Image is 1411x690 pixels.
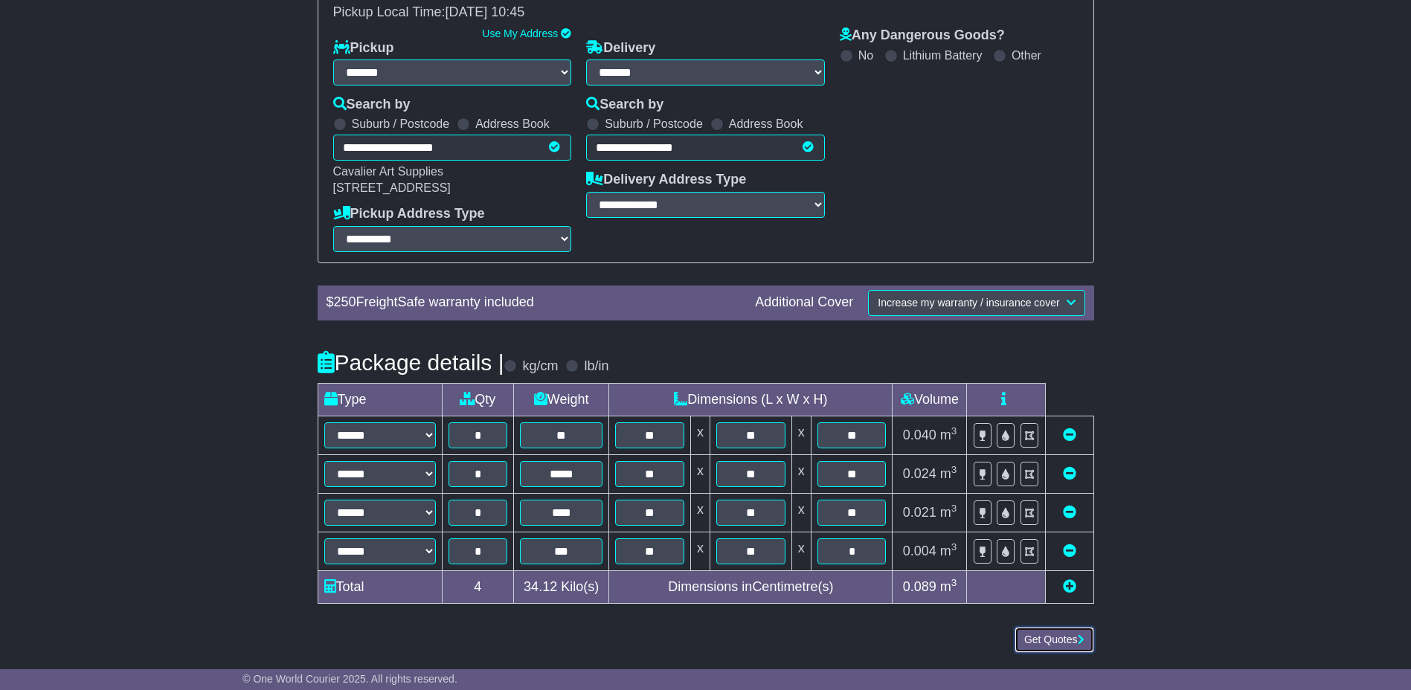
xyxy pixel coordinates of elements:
td: x [791,454,811,493]
h4: Package details | [318,350,504,375]
span: m [940,428,957,442]
label: Suburb / Postcode [605,117,703,131]
label: Delivery Address Type [586,172,746,188]
sup: 3 [951,577,957,588]
a: Remove this item [1063,428,1076,442]
label: Lithium Battery [903,48,983,62]
span: © One World Courier 2025. All rights reserved. [242,673,457,685]
span: 0.024 [903,466,936,481]
label: Search by [586,97,663,113]
td: Weight [514,383,609,416]
label: No [858,48,873,62]
td: Dimensions (L x W x H) [609,383,893,416]
td: Dimensions in Centimetre(s) [609,570,893,603]
sup: 3 [951,425,957,436]
td: x [691,493,710,532]
span: 0.089 [903,579,936,594]
span: 0.021 [903,505,936,520]
sup: 3 [951,464,957,475]
td: Volume [893,383,967,416]
span: [DATE] 10:45 [446,4,525,19]
a: Remove this item [1063,505,1076,520]
span: Cavalier Art Supplies [333,165,444,178]
a: Add new item [1063,579,1076,594]
td: x [691,416,710,454]
span: m [940,579,957,594]
td: x [791,532,811,570]
sup: 3 [951,541,957,552]
span: 0.040 [903,428,936,442]
td: x [691,454,710,493]
a: Use My Address [482,28,558,39]
td: Total [318,570,442,603]
label: Any Dangerous Goods? [840,28,1005,44]
a: Remove this item [1063,544,1076,558]
td: x [791,493,811,532]
span: [STREET_ADDRESS] [333,181,451,194]
label: Pickup [333,40,394,57]
div: Additional Cover [748,294,861,311]
span: m [940,466,957,481]
td: x [791,416,811,454]
a: Remove this item [1063,466,1076,481]
td: x [691,532,710,570]
label: lb/in [584,358,608,375]
button: Increase my warranty / insurance cover [868,290,1084,316]
label: Suburb / Postcode [352,117,450,131]
label: Address Book [475,117,550,131]
span: 34.12 [524,579,557,594]
div: Pickup Local Time: [326,4,1086,21]
label: Address Book [729,117,803,131]
div: $ FreightSafe warranty included [319,294,748,311]
span: 250 [334,294,356,309]
td: Type [318,383,442,416]
span: 0.004 [903,544,936,558]
td: 4 [442,570,514,603]
label: Pickup Address Type [333,206,485,222]
label: Other [1012,48,1041,62]
span: m [940,544,957,558]
label: Search by [333,97,411,113]
td: Kilo(s) [514,570,609,603]
span: m [940,505,957,520]
td: Qty [442,383,514,416]
span: Increase my warranty / insurance cover [878,297,1059,309]
sup: 3 [951,503,957,514]
button: Get Quotes [1015,627,1094,653]
label: kg/cm [522,358,558,375]
label: Delivery [586,40,655,57]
